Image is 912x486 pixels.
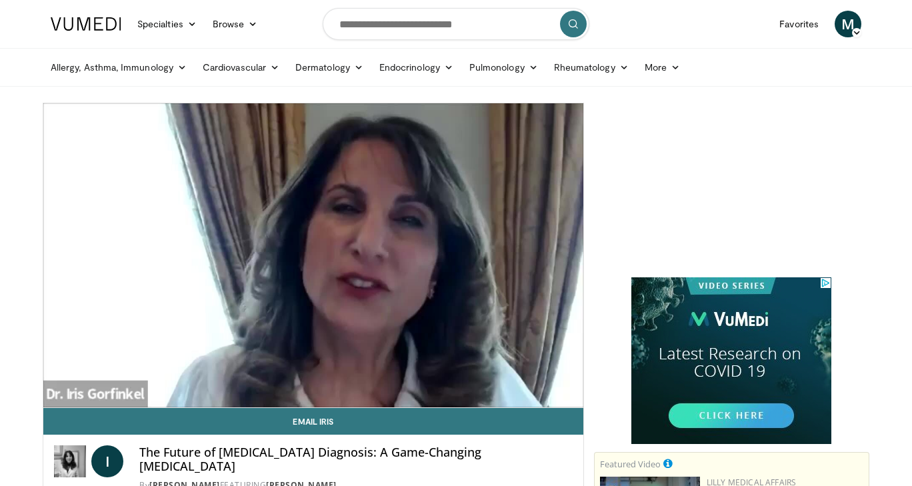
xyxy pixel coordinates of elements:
img: Dr. Iris Gorfinkel [54,445,86,477]
a: Pulmonology [461,54,546,81]
iframe: Advertisement [631,277,831,444]
a: Browse [205,11,266,37]
a: M [835,11,861,37]
a: Dermatology [287,54,371,81]
h4: The Future of [MEDICAL_DATA] Diagnosis: A Game-Changing [MEDICAL_DATA] [139,445,573,474]
a: Endocrinology [371,54,461,81]
a: Favorites [771,11,827,37]
iframe: Advertisement [631,103,831,269]
a: I [91,445,123,477]
a: Cardiovascular [195,54,287,81]
img: VuMedi Logo [51,17,121,31]
small: Featured Video [600,458,661,470]
input: Search topics, interventions [323,8,589,40]
a: More [637,54,688,81]
a: Rheumatology [546,54,637,81]
video-js: Video Player [43,103,583,408]
a: Specialties [129,11,205,37]
a: Email Iris [43,408,583,435]
a: Allergy, Asthma, Immunology [43,54,195,81]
